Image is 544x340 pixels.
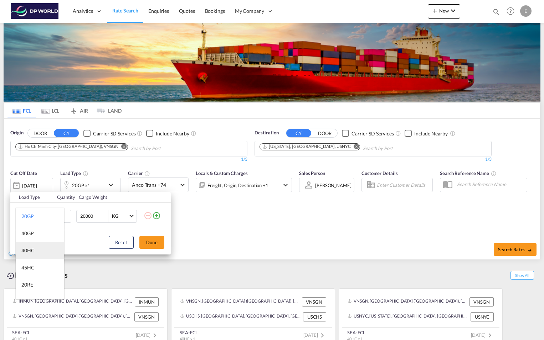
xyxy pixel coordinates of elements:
[21,213,34,220] div: 20GP
[21,298,33,305] div: 40RE
[21,230,34,237] div: 40GP
[21,247,35,254] div: 40HC
[21,281,33,288] div: 20RE
[21,264,35,271] div: 45HC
